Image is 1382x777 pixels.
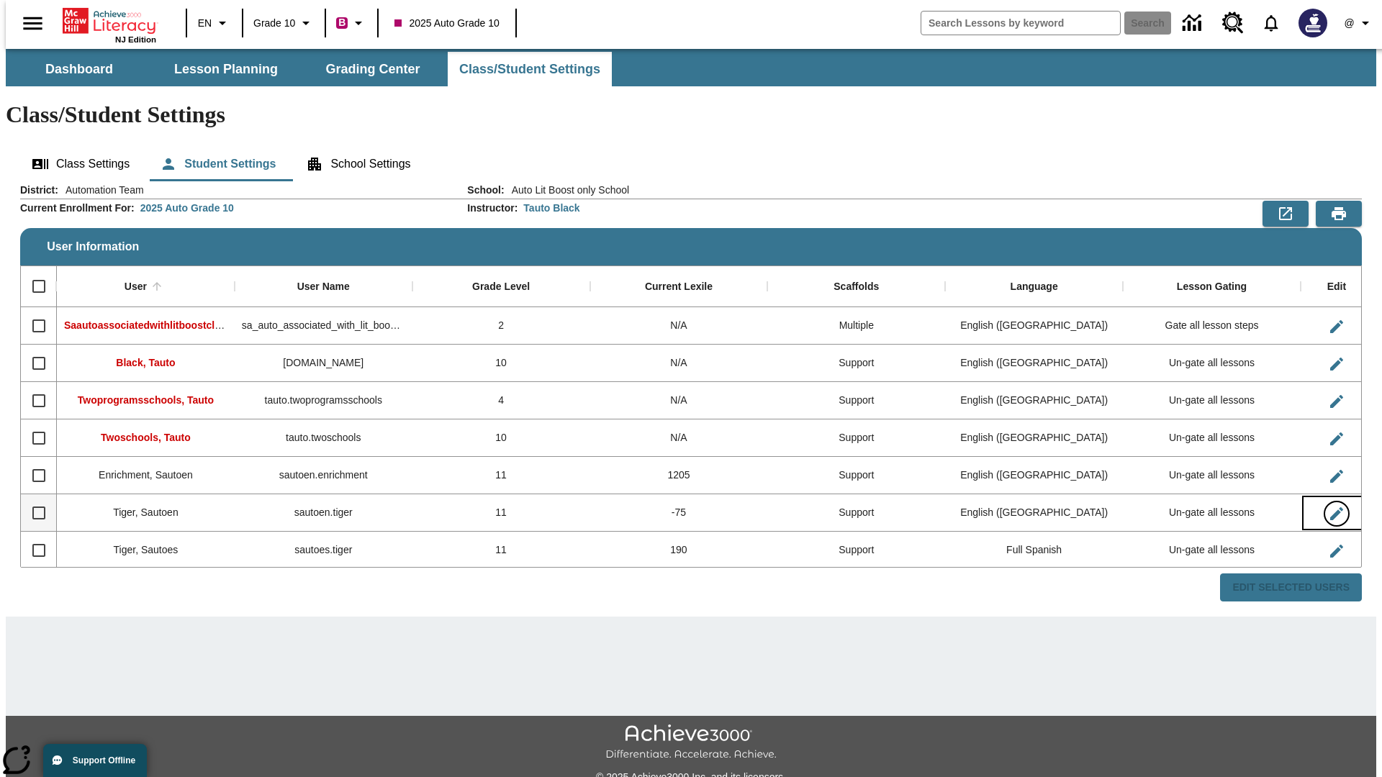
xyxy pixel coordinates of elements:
[338,14,345,32] span: B
[1252,4,1290,42] a: Notifications
[297,281,350,294] div: User Name
[945,457,1123,494] div: English (US)
[64,319,371,331] span: Saautoassociatedwithlitboostcl, Saautoassociatedwithlitboostcl
[945,419,1123,457] div: English (US)
[412,419,590,457] div: 10
[248,10,320,36] button: Grade: Grade 10, Select a grade
[590,494,768,532] div: -75
[945,532,1123,569] div: Full Spanish
[73,755,135,765] span: Support Offline
[467,202,518,214] h2: Instructor :
[6,49,1376,86] div: SubNavbar
[1322,387,1351,416] button: Edit User
[945,494,1123,532] div: English (US)
[301,52,445,86] button: Grading Center
[235,382,412,419] div: tauto.twoprogramsschools
[101,432,191,443] span: Twoschools, Tauto
[1336,10,1382,36] button: Profile/Settings
[235,457,412,494] div: sautoen.enrichment
[767,494,945,532] div: Support
[590,532,768,569] div: 190
[523,201,579,215] div: Tauto Black
[6,52,613,86] div: SubNavbar
[1322,312,1351,341] button: Edit User
[505,183,629,197] span: Auto Lit Boost only School
[1322,537,1351,565] button: Edit User
[6,101,1376,128] h1: Class/Student Settings
[767,419,945,457] div: Support
[1344,16,1354,31] span: @
[20,202,135,214] h2: Current Enrollment For :
[1123,419,1301,457] div: Un-gate all lessons
[58,183,144,197] span: Automation Team
[467,184,504,196] h2: School :
[1322,499,1351,528] button: Edit User
[125,281,147,294] div: User
[1322,462,1351,491] button: Edit User
[235,532,412,569] div: sautoes.tiger
[235,419,412,457] div: tauto.twoschools
[394,16,499,31] span: 2025 Auto Grade 10
[1123,307,1301,345] div: Gate all lesson steps
[20,183,1362,602] div: User Information
[148,147,287,181] button: Student Settings
[412,532,590,569] div: 11
[767,382,945,419] div: Support
[1214,4,1252,42] a: Resource Center, Will open in new tab
[945,345,1123,382] div: English (US)
[113,506,179,518] span: Tiger, Sautoen
[1299,9,1327,37] img: Avatar
[140,201,234,215] div: 2025 Auto Grade 10
[834,281,879,294] div: Scaffolds
[253,16,295,31] span: Grade 10
[235,307,412,345] div: sa_auto_associated_with_lit_boost_classes
[114,544,179,555] span: Tiger, Sautoes
[330,10,373,36] button: Boost Class color is violet red. Change class color
[115,35,156,44] span: NJ Edition
[1011,281,1058,294] div: Language
[47,240,139,253] span: User Information
[412,457,590,494] div: 11
[63,5,156,44] div: Home
[448,52,612,86] button: Class/Student Settings
[590,457,768,494] div: 1205
[198,16,212,31] span: EN
[921,12,1120,35] input: search field
[1123,457,1301,494] div: Un-gate all lessons
[767,457,945,494] div: Support
[1322,424,1351,453] button: Edit User
[1316,201,1362,227] button: Print Preview
[590,419,768,457] div: N/A
[154,52,298,86] button: Lesson Planning
[43,744,147,777] button: Support Offline
[20,184,58,196] h2: District :
[1123,345,1301,382] div: Un-gate all lessons
[590,382,768,419] div: N/A
[1123,382,1301,419] div: Un-gate all lessons
[767,345,945,382] div: Support
[20,147,1362,181] div: Class/Student Settings
[235,494,412,532] div: sautoen.tiger
[590,307,768,345] div: N/A
[645,281,713,294] div: Current Lexile
[605,724,777,761] img: Achieve3000 Differentiate Accelerate Achieve
[412,307,590,345] div: 2
[1322,350,1351,378] button: Edit User
[116,357,175,368] span: Black, Tauto
[99,469,193,481] span: Enrichment, Sautoen
[945,307,1123,345] div: English (US)
[945,382,1123,419] div: English (US)
[191,10,238,36] button: Language: EN, Select a language
[1290,4,1336,42] button: Select a new avatar
[472,281,530,294] div: Grade Level
[1174,4,1214,43] a: Data Center
[412,382,590,419] div: 4
[412,494,590,532] div: 11
[235,345,412,382] div: tauto.black
[412,345,590,382] div: 10
[1327,281,1346,294] div: Edit
[294,147,422,181] button: School Settings
[590,345,768,382] div: N/A
[7,52,151,86] button: Dashboard
[767,307,945,345] div: Multiple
